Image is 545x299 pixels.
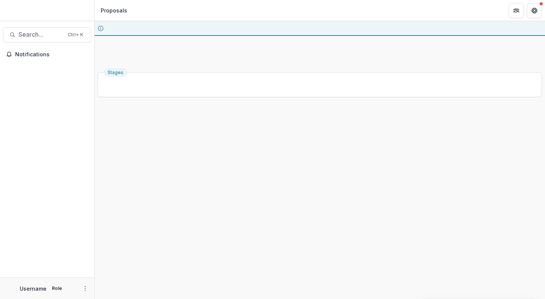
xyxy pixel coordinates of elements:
button: Partners [509,3,524,18]
button: Get Help [527,3,542,18]
nav: breadcrumb [98,5,130,16]
button: Search... [3,27,91,42]
p: Username [20,285,47,293]
span: Notifications [15,51,88,58]
button: Notifications [3,48,91,60]
span: Stages [107,70,123,75]
button: More [81,284,90,293]
div: Ctrl + K [66,31,85,39]
p: Role [50,285,64,292]
div: Proposals [101,6,127,14]
span: Search... [19,31,63,38]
